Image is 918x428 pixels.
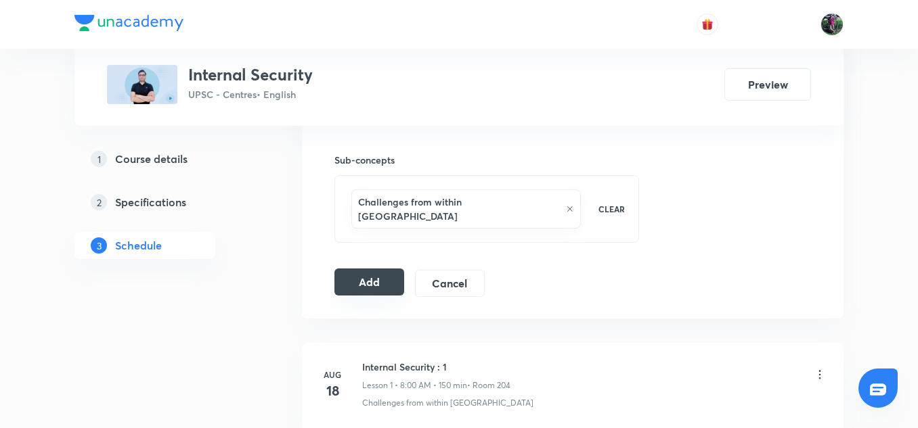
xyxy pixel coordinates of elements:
p: 3 [91,237,107,254]
a: 2Specifications [74,189,259,216]
p: 2 [91,194,107,210]
button: avatar [697,14,718,35]
h3: Internal Security [188,65,313,85]
h5: Course details [115,151,188,167]
a: 1Course details [74,145,259,172]
a: Company Logo [74,15,183,34]
img: avatar [701,18,714,30]
p: Challenges from within [GEOGRAPHIC_DATA] [362,397,533,409]
p: 1 [91,151,107,167]
img: e42f1213414f475fa52d9e7749a2cdf9.jpg [107,65,177,104]
p: Lesson 1 • 8:00 AM • 150 min [362,379,467,391]
button: Cancel [415,270,485,297]
h6: Internal Security : 1 [362,360,510,374]
img: Company Logo [74,15,183,31]
h6: Challenges from within [GEOGRAPHIC_DATA] [358,195,559,223]
h5: Specifications [115,194,186,210]
button: Add [334,268,404,295]
p: CLEAR [598,203,625,215]
p: • Room 204 [467,379,510,391]
h5: Schedule [115,237,162,254]
button: Preview [724,68,811,101]
img: Ravishekhar Kumar [821,13,844,36]
h6: Sub-concepts [334,153,639,167]
h6: Aug [319,368,346,381]
p: UPSC - Centres • English [188,87,313,101]
h4: 18 [319,381,346,401]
